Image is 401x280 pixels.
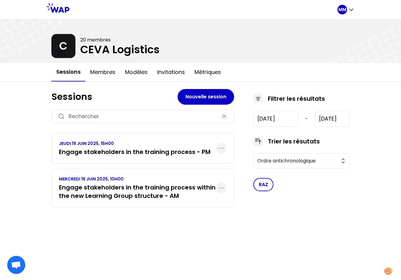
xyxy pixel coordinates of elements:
button: Métriques [190,63,226,81]
h3: Trier les résutats [268,137,320,146]
p: MERCREDI 18 JUIN 2025, 10H00 [59,176,216,182]
input: YYYY-M-D [253,111,298,127]
h3: Engage stakeholders in the training process - PM [59,148,210,156]
a: JEUDI 19 JUIN 2025, 15H00Engage stakeholders in the training process - PM [59,140,210,156]
h3: Filtrer les résultats [268,94,325,103]
a: MERCREDI 18 JUIN 2025, 10H00Engage stakeholders in the training process within the new Learning G... [59,176,216,200]
a: Ouvrir le chat [7,256,25,274]
p: JEUDI 19 JUIN 2025, 15H00 [59,140,210,146]
button: Ordre antichronologique [253,153,350,168]
input: YYYY-M-D [315,111,350,127]
p: MM [338,7,346,13]
h3: Engage stakeholders in the training process within the new Learning Group structure - AM [59,183,216,200]
button: Membres [85,63,120,81]
button: Invitations [152,63,190,81]
button: Nouvelle session [178,89,234,105]
button: Modèles [120,63,152,81]
input: Rechercher [69,112,217,121]
button: Manage your preferences about cookies [380,264,396,278]
button: RAZ [253,178,274,191]
span: - [305,115,308,122]
span: Ordre antichronologique [257,157,337,165]
h1: Sessions [51,91,178,102]
button: MM [338,5,354,14]
button: Sessions [51,63,85,82]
